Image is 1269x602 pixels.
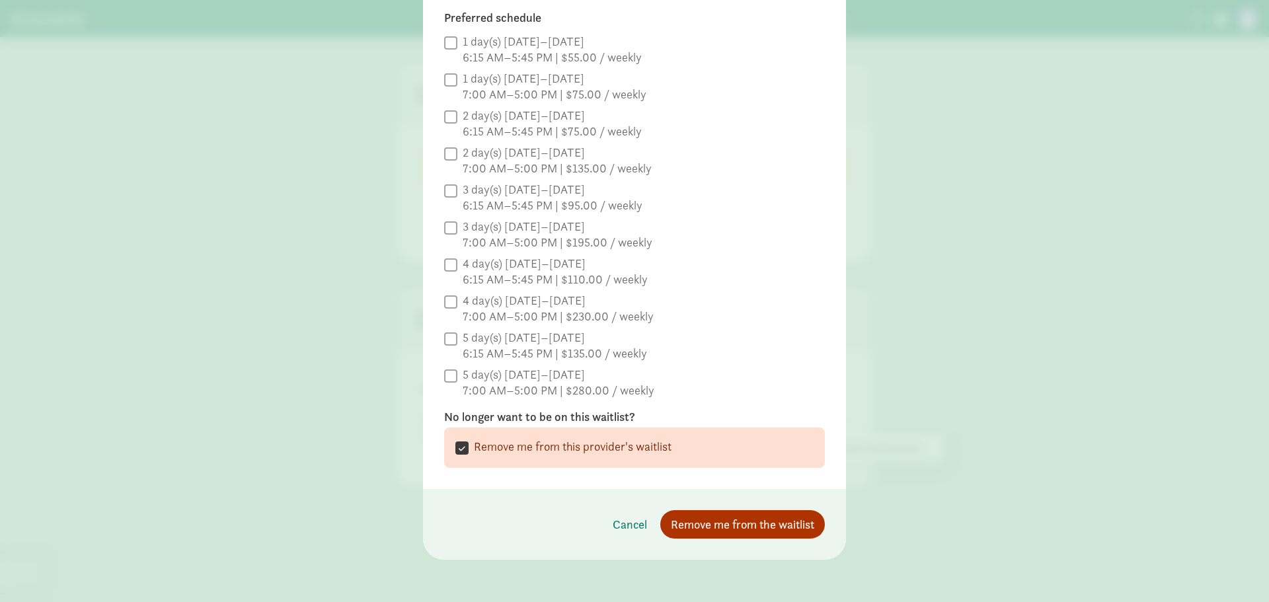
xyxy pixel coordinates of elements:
[463,256,648,272] div: 4 day(s) [DATE]–[DATE]
[463,330,647,346] div: 5 day(s) [DATE]–[DATE]
[463,367,654,383] div: 5 day(s) [DATE]–[DATE]
[463,87,646,102] div: 7:00 AM–5:00 PM | $75.00 / weekly
[463,161,652,176] div: 7:00 AM–5:00 PM | $135.00 / weekly
[444,10,825,26] label: Preferred schedule
[602,510,658,539] button: Cancel
[463,108,642,124] div: 2 day(s) [DATE]–[DATE]
[463,198,642,213] div: 6:15 AM–5:45 PM | $95.00 / weekly
[463,235,652,250] div: 7:00 AM–5:00 PM | $195.00 / weekly
[660,510,825,539] button: Remove me from the waitlist
[463,383,654,398] div: 7:00 AM–5:00 PM | $280.00 / weekly
[613,515,647,533] span: Cancel
[671,515,814,533] span: Remove me from the waitlist
[463,309,654,324] div: 7:00 AM–5:00 PM | $230.00 / weekly
[463,272,648,287] div: 6:15 AM–5:45 PM | $110.00 / weekly
[463,219,652,235] div: 3 day(s) [DATE]–[DATE]
[463,34,642,50] div: 1 day(s) [DATE]–[DATE]
[463,124,642,139] div: 6:15 AM–5:45 PM | $75.00 / weekly
[463,145,652,161] div: 2 day(s) [DATE]–[DATE]
[463,346,647,361] div: 6:15 AM–5:45 PM | $135.00 / weekly
[469,439,672,455] label: Remove me from this provider's waitlist
[463,50,642,65] div: 6:15 AM–5:45 PM | $55.00 / weekly
[444,409,825,425] label: No longer want to be on this waitlist?
[463,71,646,87] div: 1 day(s) [DATE]–[DATE]
[463,182,642,198] div: 3 day(s) [DATE]–[DATE]
[463,293,654,309] div: 4 day(s) [DATE]–[DATE]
